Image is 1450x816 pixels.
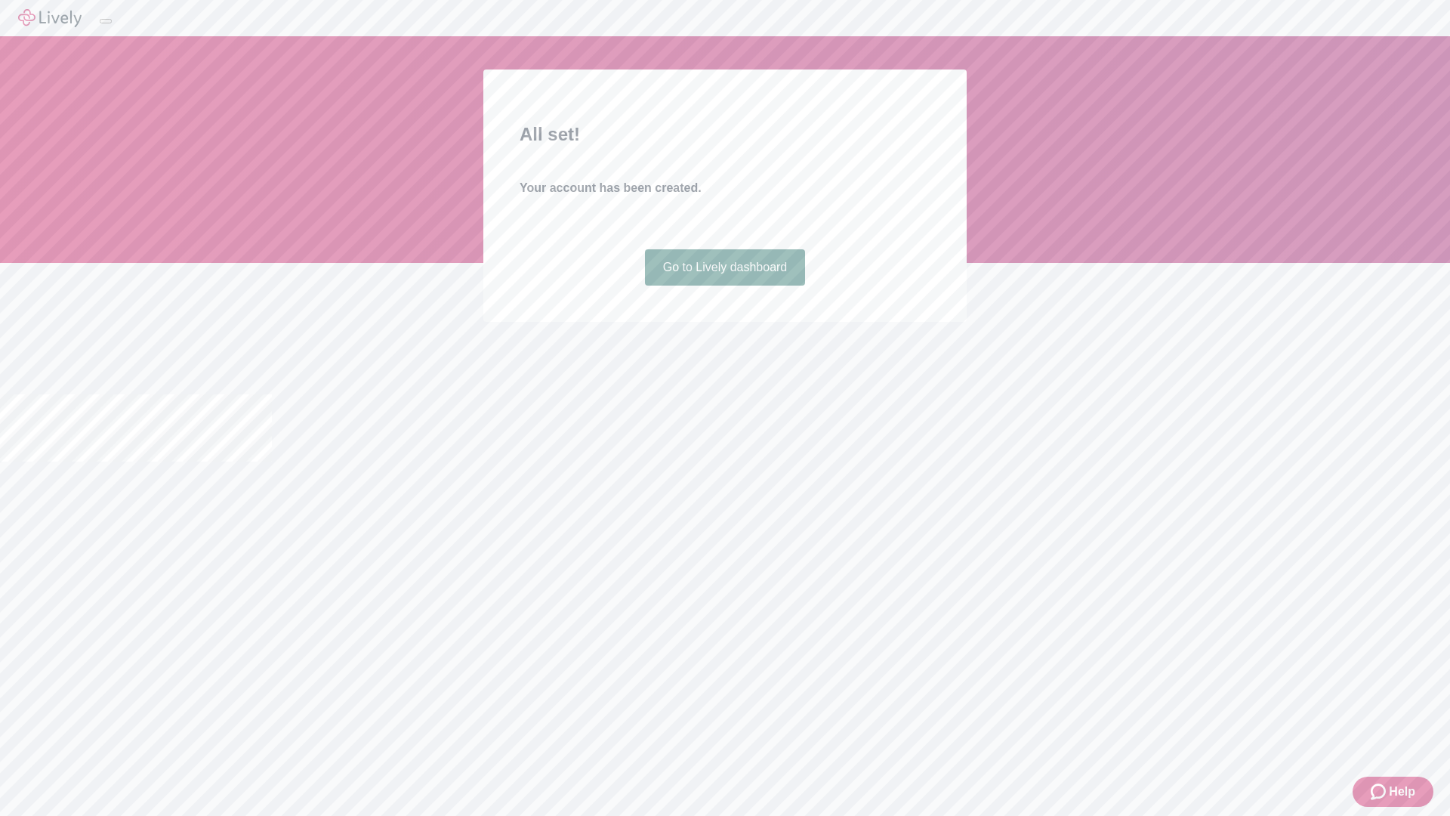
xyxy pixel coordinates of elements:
[520,179,930,197] h4: Your account has been created.
[18,9,82,27] img: Lively
[1371,783,1389,801] svg: Zendesk support icon
[1389,783,1415,801] span: Help
[100,19,112,23] button: Log out
[645,249,806,286] a: Go to Lively dashboard
[1353,777,1433,807] button: Zendesk support iconHelp
[520,121,930,148] h2: All set!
